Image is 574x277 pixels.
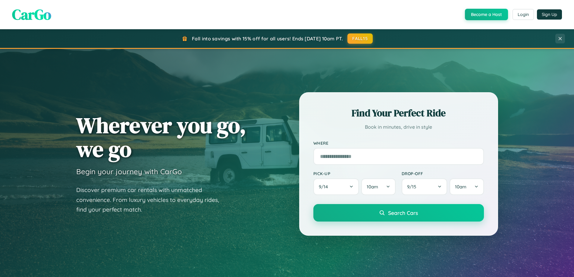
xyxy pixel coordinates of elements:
[407,184,419,190] span: 9 / 15
[347,33,373,44] button: FALL15
[319,184,331,190] span: 9 / 14
[12,5,51,24] span: CarGo
[450,178,484,195] button: 10am
[313,140,484,146] label: Where
[513,9,534,20] button: Login
[76,167,182,176] h3: Begin your journey with CarGo
[192,36,343,42] span: Fall into savings with 15% off for all users! Ends [DATE] 10am PT.
[455,184,466,190] span: 10am
[313,204,484,222] button: Search Cars
[313,171,396,176] label: Pick-up
[537,9,562,20] button: Sign Up
[402,178,447,195] button: 9/15
[313,178,359,195] button: 9/14
[361,178,395,195] button: 10am
[367,184,378,190] span: 10am
[76,113,246,161] h1: Wherever you go, we go
[313,106,484,120] h2: Find Your Perfect Ride
[402,171,484,176] label: Drop-off
[313,123,484,131] p: Book in minutes, drive in style
[76,185,227,215] p: Discover premium car rentals with unmatched convenience. From luxury vehicles to everyday rides, ...
[465,9,508,20] button: Become a Host
[388,209,418,216] span: Search Cars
